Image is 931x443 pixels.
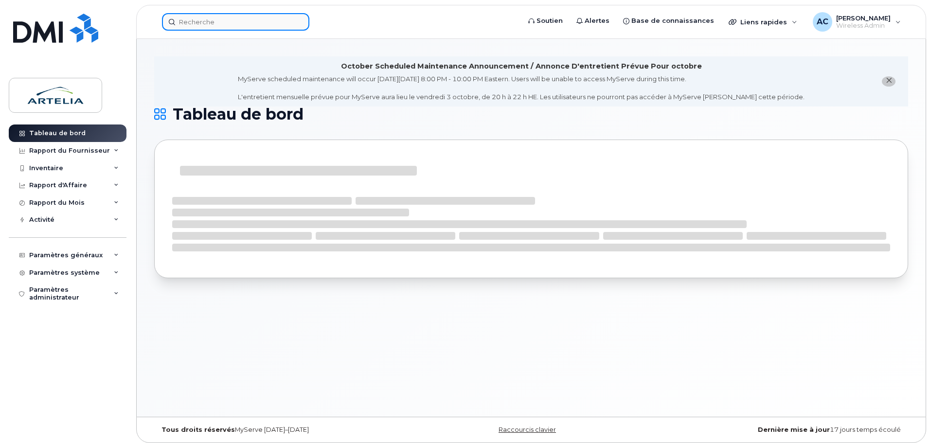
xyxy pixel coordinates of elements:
[161,426,235,433] strong: Tous droits réservés
[657,426,908,434] div: 17 jours temps écoulé
[758,426,830,433] strong: Dernière mise à jour
[173,107,304,122] span: Tableau de bord
[882,76,895,87] button: close notification
[154,426,406,434] div: MyServe [DATE]–[DATE]
[341,61,702,71] div: October Scheduled Maintenance Announcement / Annonce D'entretient Prévue Pour octobre
[499,426,556,433] a: Raccourcis clavier
[238,74,805,102] div: MyServe scheduled maintenance will occur [DATE][DATE] 8:00 PM - 10:00 PM Eastern. Users will be u...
